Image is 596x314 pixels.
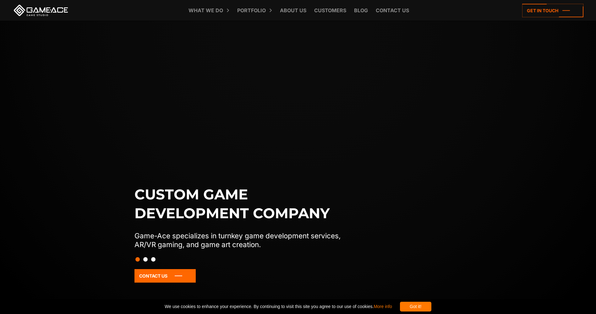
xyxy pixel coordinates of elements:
h1: Custom game development company [134,185,354,223]
button: Slide 2 [143,254,148,265]
p: Game-Ace specializes in turnkey game development services, AR/VR gaming, and game art creation. [134,231,354,249]
a: More info [374,304,392,309]
button: Slide 3 [151,254,156,265]
a: Contact Us [134,269,196,283]
a: Get in touch [522,4,583,17]
button: Slide 1 [135,254,140,265]
span: We use cookies to enhance your experience. By continuing to visit this site you agree to our use ... [165,302,392,311]
div: Got it! [400,302,431,311]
